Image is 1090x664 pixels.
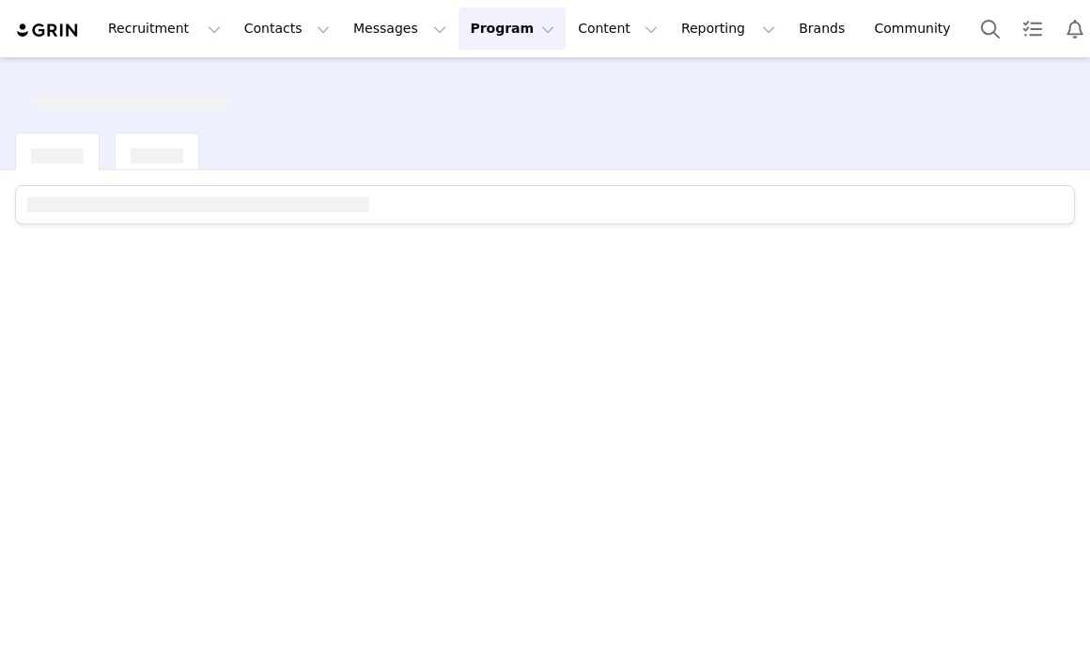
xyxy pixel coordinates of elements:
button: Recruitment [97,8,232,50]
div: [object Object] [34,80,229,110]
div: [object Object] [131,133,183,163]
a: Brands [787,8,862,50]
div: [object Object] [31,133,84,163]
button: Messages [342,8,458,50]
button: Content [567,8,669,50]
a: Community [864,8,971,50]
button: Program [459,8,566,50]
img: grin logo [15,22,81,39]
a: Tasks [1012,8,1053,50]
button: Contacts [233,8,341,50]
button: Reporting [670,8,786,50]
button: Search [970,8,1011,50]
